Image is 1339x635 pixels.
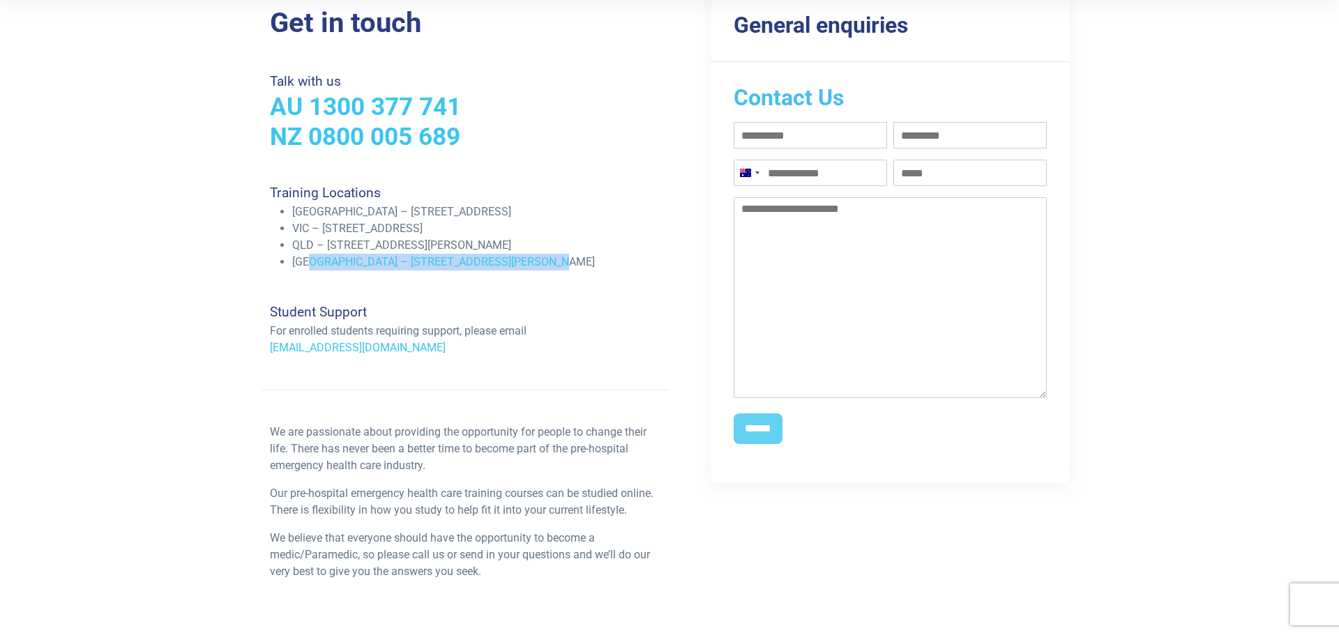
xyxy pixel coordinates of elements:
a: [EMAIL_ADDRESS][DOMAIN_NAME] [270,341,446,354]
h4: Student Support [270,304,661,320]
li: VIC – [STREET_ADDRESS] [292,220,661,237]
li: [GEOGRAPHIC_DATA] – [STREET_ADDRESS][PERSON_NAME] [292,254,661,270]
p: For enrolled students requiring support, please email [270,323,661,339]
li: QLD – [STREET_ADDRESS][PERSON_NAME] [292,237,661,254]
button: Selected country [734,160,764,185]
h4: Training Locations [270,185,661,201]
a: NZ 0800 005 689 [270,122,460,151]
p: We believe that everyone should have the opportunity to become a medic/Paramedic, so please call ... [270,530,661,580]
h4: Talk with us [270,73,661,89]
h3: General enquiries [734,12,1047,38]
a: AU 1300 377 741 [270,92,461,121]
p: We are passionate about providing the opportunity for people to change their life. There has neve... [270,424,661,474]
p: Our pre-hospital emergency health care training courses can be studied online. There is flexibili... [270,485,661,519]
h2: Get in touch [270,6,661,40]
h2: Contact Us [734,84,1047,111]
li: [GEOGRAPHIC_DATA] – [STREET_ADDRESS] [292,204,661,220]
